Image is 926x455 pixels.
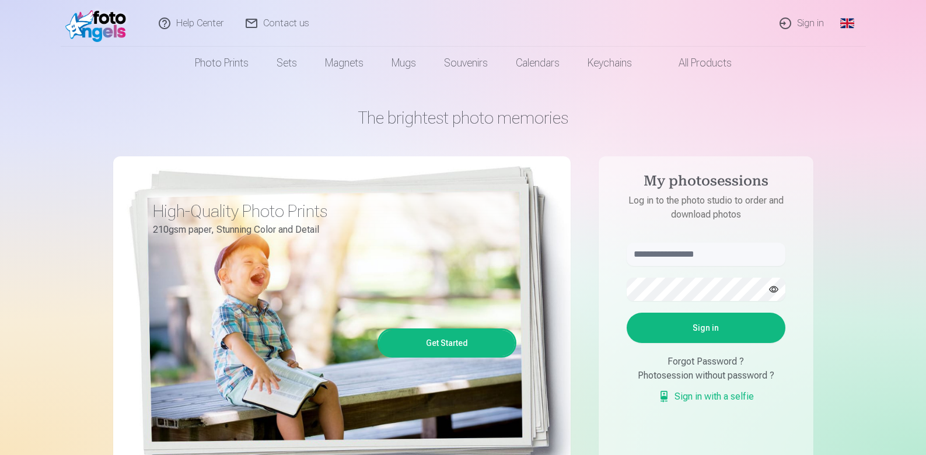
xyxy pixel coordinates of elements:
[65,5,132,42] img: /fa1
[263,47,311,79] a: Sets
[430,47,502,79] a: Souvenirs
[627,313,785,343] button: Sign in
[574,47,646,79] a: Keychains
[378,47,430,79] a: Mugs
[646,47,746,79] a: All products
[627,355,785,369] div: Forgot Password ?
[379,330,515,356] a: Get Started
[615,173,797,194] h4: My photosessions
[658,390,754,404] a: Sign in with a selfie
[615,194,797,222] p: Log in to the photo studio to order and download photos
[311,47,378,79] a: Magnets
[181,47,263,79] a: Photo prints
[113,107,813,128] h1: The brightest photo memories
[153,201,508,222] h3: High-Quality Photo Prints
[502,47,574,79] a: Calendars
[627,369,785,383] div: Photosession without password ?
[153,222,508,238] p: 210gsm paper, Stunning Color and Detail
